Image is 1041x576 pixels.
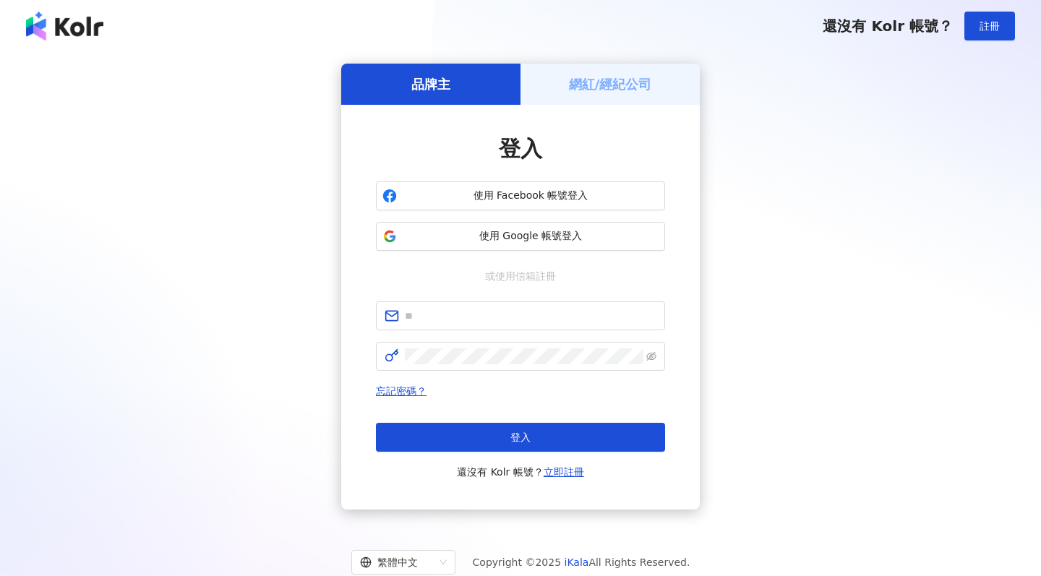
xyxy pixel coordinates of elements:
span: 還沒有 Kolr 帳號？ [823,17,953,35]
a: iKala [565,556,589,568]
a: 忘記密碼？ [376,385,427,397]
span: 使用 Facebook 帳號登入 [403,189,659,203]
span: 登入 [499,136,542,161]
button: 登入 [376,423,665,452]
span: 登入 [510,431,531,443]
span: 註冊 [980,20,1000,32]
span: 或使用信箱註冊 [475,268,566,284]
button: 使用 Facebook 帳號登入 [376,181,665,210]
button: 註冊 [964,12,1015,40]
span: Copyright © 2025 All Rights Reserved. [473,554,690,571]
a: 立即註冊 [544,466,584,478]
span: eye-invisible [646,351,656,361]
h5: 網紅/經紀公司 [569,75,652,93]
h5: 品牌主 [411,75,450,93]
img: logo [26,12,103,40]
span: 使用 Google 帳號登入 [403,229,659,244]
button: 使用 Google 帳號登入 [376,222,665,251]
span: 還沒有 Kolr 帳號？ [457,463,584,481]
div: 繁體中文 [360,551,434,574]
